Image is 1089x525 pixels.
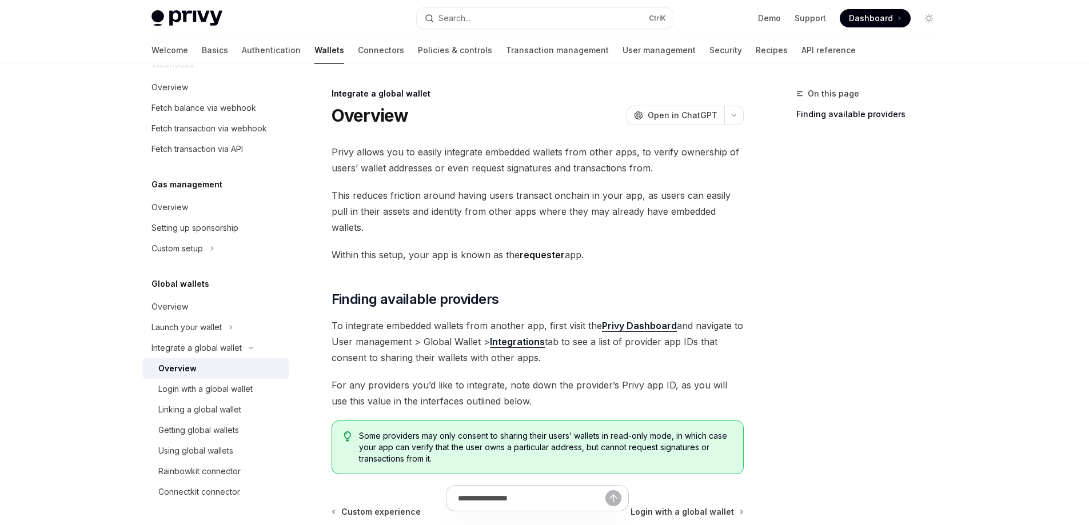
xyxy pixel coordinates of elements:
[849,13,893,24] span: Dashboard
[151,341,242,355] div: Integrate a global wallet
[627,106,724,125] button: Open in ChatGPT
[602,320,677,331] strong: Privy Dashboard
[151,178,222,191] h5: Gas management
[418,37,492,64] a: Policies & controls
[920,9,938,27] button: Toggle dark mode
[142,379,289,399] a: Login with a global wallet
[332,187,744,235] span: This reduces friction around having users transact onchain in your app, as users can easily pull ...
[151,142,243,156] div: Fetch transaction via API
[808,87,859,101] span: On this page
[332,247,744,263] span: Within this setup, your app is known as the app.
[151,320,222,334] div: Launch your wallet
[158,382,253,396] div: Login with a global wallet
[332,144,744,176] span: Privy allows you to easily integrate embedded wallets from other apps, to verify ownership of use...
[344,431,352,442] svg: Tip
[142,358,289,379] a: Overview
[142,399,289,420] a: Linking a global wallet
[158,464,241,478] div: Rainbowkit connector
[142,440,289,461] a: Using global wallets
[142,98,289,118] a: Fetch balance via webhook
[142,296,289,317] a: Overview
[801,37,856,64] a: API reference
[142,77,289,98] a: Overview
[158,403,241,416] div: Linking a global wallet
[796,105,947,123] a: Finding available providers
[151,221,238,235] div: Setting up sponsorship
[438,11,470,25] div: Search...
[142,218,289,238] a: Setting up sponsorship
[332,318,744,366] span: To integrate embedded wallets from another app, first visit the and navigate to User management >...
[490,336,545,348] a: Integrations
[623,37,696,64] a: User management
[151,277,209,291] h5: Global wallets
[602,320,677,332] a: Privy Dashboard
[332,88,744,99] div: Integrate a global wallet
[151,10,222,26] img: light logo
[158,362,197,375] div: Overview
[332,290,499,308] span: Finding available providers
[142,482,289,502] a: Connectkit connector
[709,37,742,64] a: Security
[142,420,289,440] a: Getting global wallets
[332,377,744,409] span: For any providers you’d like to integrate, note down the provider’s Privy app ID, as you will use...
[142,139,289,159] a: Fetch transaction via API
[840,9,911,27] a: Dashboard
[648,110,717,121] span: Open in ChatGPT
[242,37,301,64] a: Authentication
[151,201,188,214] div: Overview
[158,423,239,437] div: Getting global wallets
[142,197,289,218] a: Overview
[151,122,267,135] div: Fetch transaction via webhook
[142,461,289,482] a: Rainbowkit connector
[795,13,826,24] a: Support
[202,37,228,64] a: Basics
[358,37,404,64] a: Connectors
[649,14,666,23] span: Ctrl K
[151,101,256,115] div: Fetch balance via webhook
[158,444,233,458] div: Using global wallets
[758,13,781,24] a: Demo
[520,249,565,261] strong: requester
[359,430,731,464] span: Some providers may only consent to sharing their users’ wallets in read-only mode, in which case ...
[506,37,609,64] a: Transaction management
[158,485,240,499] div: Connectkit connector
[490,336,545,347] strong: Integrations
[417,8,673,29] button: Search...CtrlK
[756,37,788,64] a: Recipes
[314,37,344,64] a: Wallets
[142,118,289,139] a: Fetch transaction via webhook
[151,300,188,314] div: Overview
[151,81,188,94] div: Overview
[151,37,188,64] a: Welcome
[332,105,409,126] h1: Overview
[605,490,621,506] button: Send message
[151,242,203,255] div: Custom setup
